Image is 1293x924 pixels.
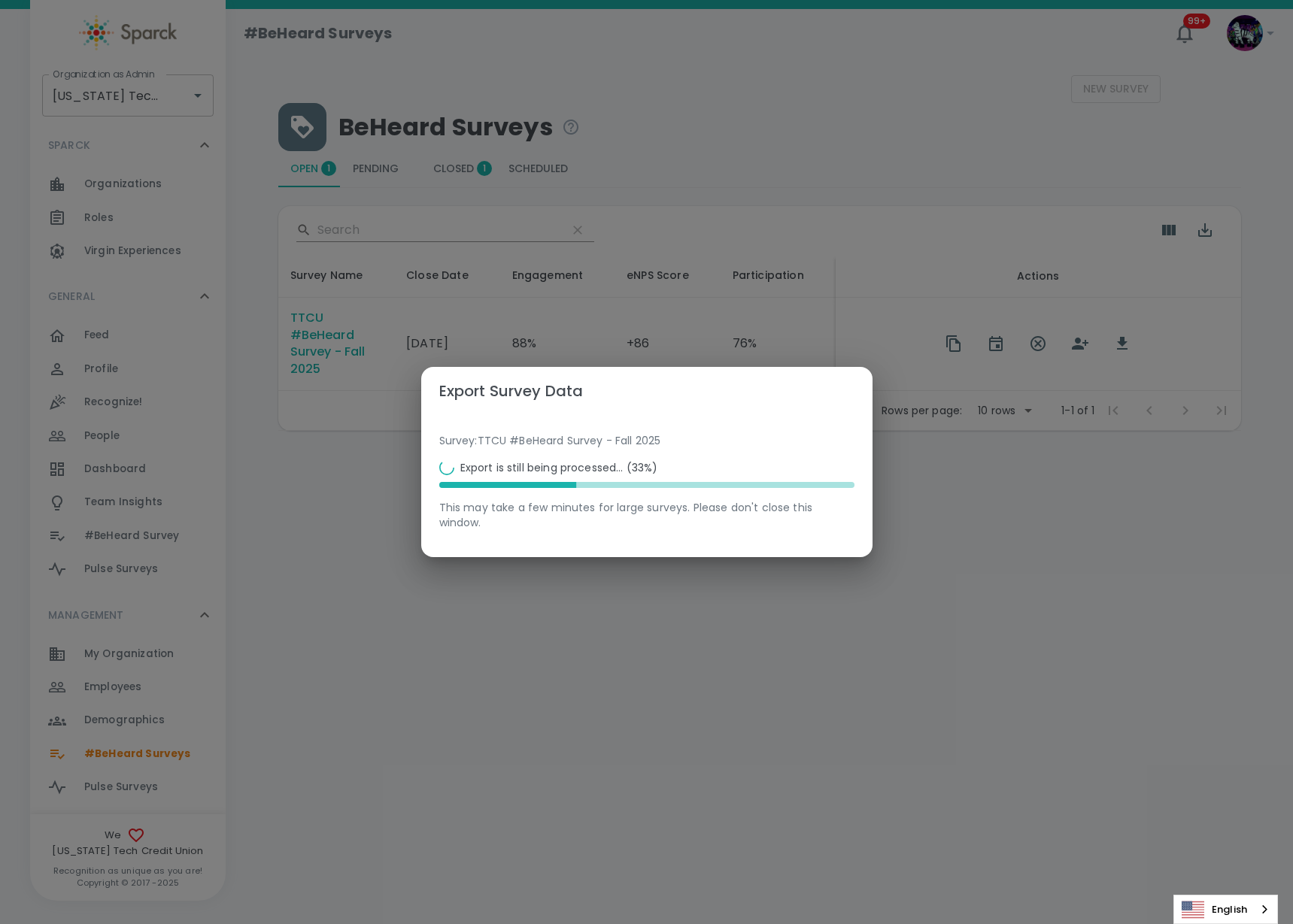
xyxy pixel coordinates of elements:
[1174,895,1277,923] a: English
[1173,895,1278,924] div: Language
[460,460,658,475] p: Export is still being processed... (33%)
[439,379,584,403] h6: Export Survey Data
[439,433,854,448] p: Survey: TTCU #BeHeard Survey - Fall 2025
[1173,895,1278,924] aside: Language selected: English
[439,500,854,530] p: This may take a few minutes for large surveys. Please don't close this window.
